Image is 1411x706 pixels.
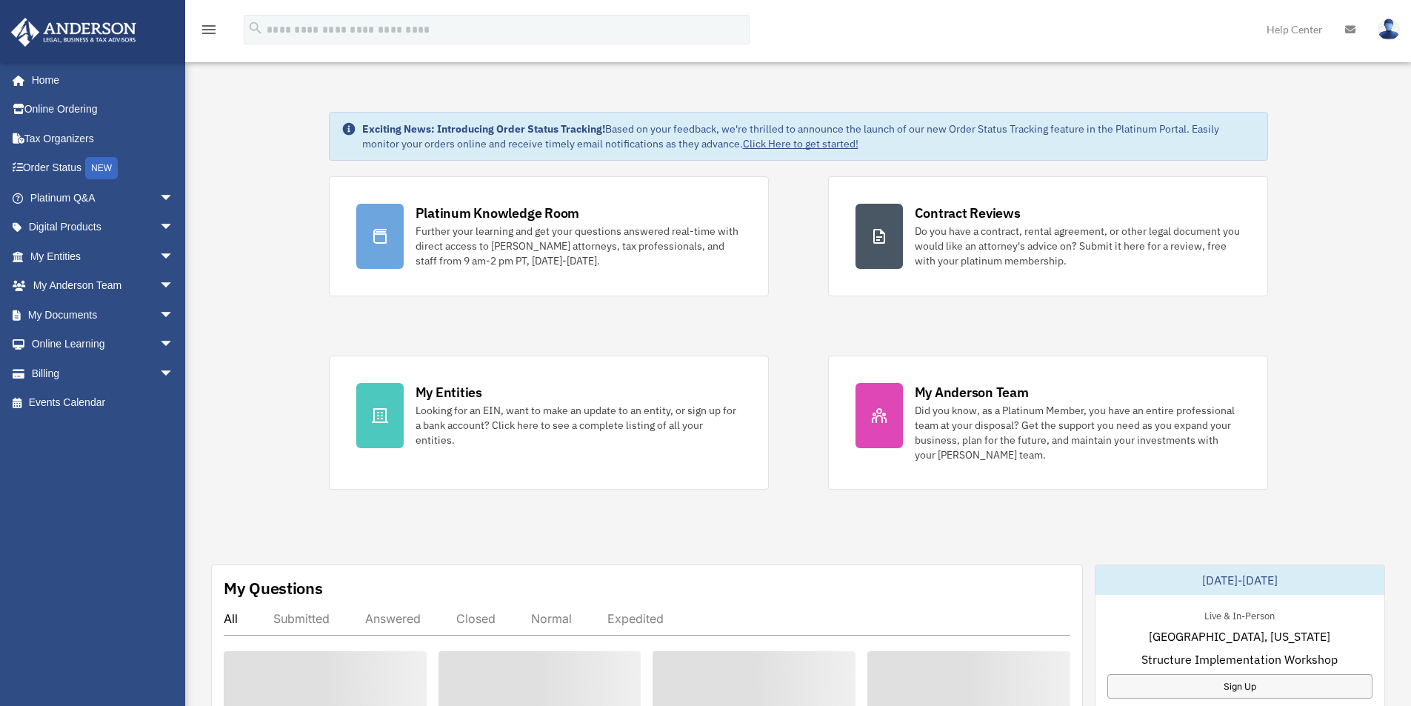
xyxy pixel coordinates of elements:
[1192,607,1287,622] div: Live & In-Person
[416,224,741,268] div: Further your learning and get your questions answered real-time with direct access to [PERSON_NAM...
[200,21,218,39] i: menu
[915,224,1241,268] div: Do you have a contract, rental agreement, or other legal document you would like an attorney's ad...
[159,242,189,272] span: arrow_drop_down
[416,403,741,447] div: Looking for an EIN, want to make an update to an entity, or sign up for a bank account? Click her...
[531,611,572,626] div: Normal
[362,122,605,136] strong: Exciting News: Introducing Order Status Tracking!
[915,383,1029,402] div: My Anderson Team
[10,271,196,301] a: My Anderson Teamarrow_drop_down
[224,577,323,599] div: My Questions
[456,611,496,626] div: Closed
[1378,19,1400,40] img: User Pic
[159,213,189,243] span: arrow_drop_down
[607,611,664,626] div: Expedited
[828,356,1268,490] a: My Anderson Team Did you know, as a Platinum Member, you have an entire professional team at your...
[329,176,769,296] a: Platinum Knowledge Room Further your learning and get your questions answered real-time with dire...
[915,403,1241,462] div: Did you know, as a Platinum Member, you have an entire professional team at your disposal? Get th...
[85,157,118,179] div: NEW
[10,213,196,242] a: Digital Productsarrow_drop_down
[915,204,1021,222] div: Contract Reviews
[365,611,421,626] div: Answered
[159,359,189,389] span: arrow_drop_down
[10,95,196,124] a: Online Ordering
[10,153,196,184] a: Order StatusNEW
[10,359,196,388] a: Billingarrow_drop_down
[1141,650,1338,668] span: Structure Implementation Workshop
[200,26,218,39] a: menu
[159,300,189,330] span: arrow_drop_down
[159,183,189,213] span: arrow_drop_down
[224,611,238,626] div: All
[1149,627,1330,645] span: [GEOGRAPHIC_DATA], [US_STATE]
[273,611,330,626] div: Submitted
[247,20,264,36] i: search
[362,121,1255,151] div: Based on your feedback, we're thrilled to announce the launch of our new Order Status Tracking fe...
[329,356,769,490] a: My Entities Looking for an EIN, want to make an update to an entity, or sign up for a bank accoun...
[10,330,196,359] a: Online Learningarrow_drop_down
[1107,674,1372,699] a: Sign Up
[1095,565,1384,595] div: [DATE]-[DATE]
[828,176,1268,296] a: Contract Reviews Do you have a contract, rental agreement, or other legal document you would like...
[10,388,196,418] a: Events Calendar
[10,300,196,330] a: My Documentsarrow_drop_down
[7,18,141,47] img: Anderson Advisors Platinum Portal
[159,330,189,360] span: arrow_drop_down
[10,65,189,95] a: Home
[10,183,196,213] a: Platinum Q&Aarrow_drop_down
[743,137,858,150] a: Click Here to get started!
[159,271,189,302] span: arrow_drop_down
[10,124,196,153] a: Tax Organizers
[416,383,482,402] div: My Entities
[10,242,196,271] a: My Entitiesarrow_drop_down
[416,204,580,222] div: Platinum Knowledge Room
